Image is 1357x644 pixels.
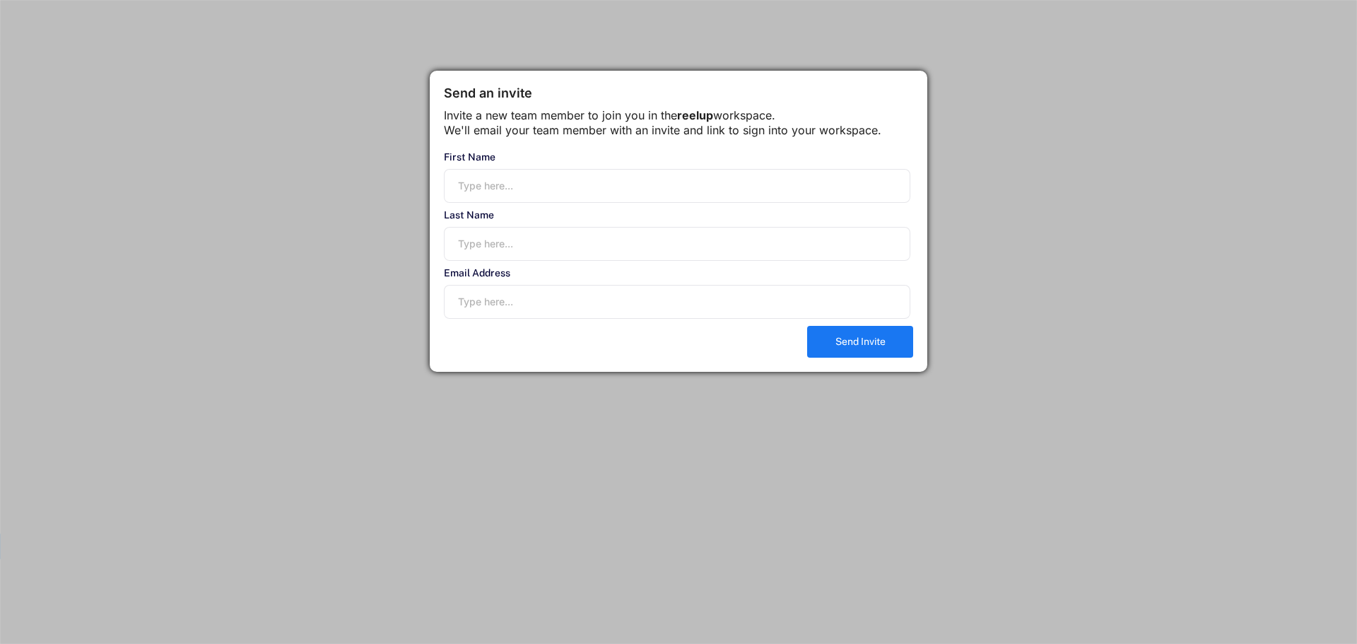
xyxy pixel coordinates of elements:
div: Email Address [444,268,910,278]
input: Type here... [444,169,910,203]
input: Type here... [444,227,910,261]
div: Last Name [444,210,910,220]
div: First Name [444,152,910,162]
button: Send Invite [807,326,913,358]
input: Type here... [444,285,910,319]
strong: reelup [677,108,713,122]
div: Send an invite [444,85,913,101]
div: Invite a new team member to join you in the workspace. We'll email your team member with an invit... [444,108,913,138]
